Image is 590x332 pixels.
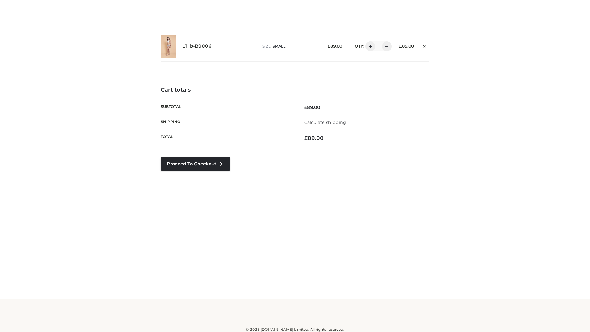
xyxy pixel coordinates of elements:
span: £ [328,44,330,49]
div: QTY: [348,41,390,51]
span: £ [399,44,402,49]
span: SMALL [273,44,285,49]
h4: Cart totals [161,87,429,93]
a: LT_b-B0006 [182,43,212,49]
th: Subtotal [161,100,295,115]
a: Remove this item [420,41,429,49]
a: Calculate shipping [304,120,346,125]
bdi: 89.00 [399,44,414,49]
a: Proceed to Checkout [161,157,230,171]
th: Shipping [161,115,295,130]
bdi: 89.00 [304,105,320,110]
p: size : [262,44,318,49]
bdi: 89.00 [328,44,342,49]
bdi: 89.00 [304,135,324,141]
th: Total [161,130,295,146]
span: £ [304,135,308,141]
span: £ [304,105,307,110]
